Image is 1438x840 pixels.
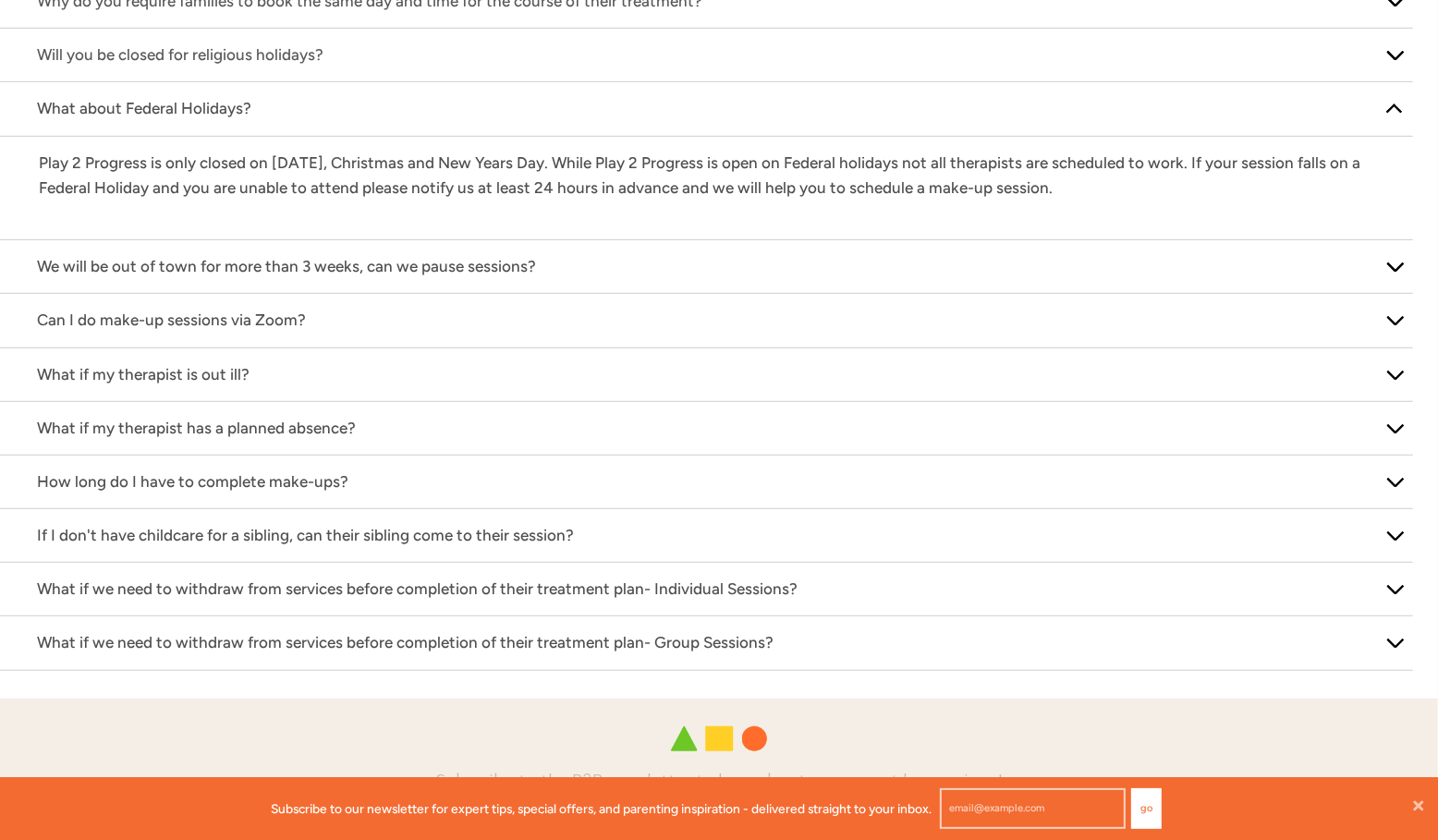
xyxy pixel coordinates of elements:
p: How long do I have to complete make-ups? [37,469,1376,494]
p: Subscribe to our newsletter for expert tips, special offers, and parenting inspiration - delivere... [271,798,932,819]
p: What about Federal Holidays? [37,96,1376,121]
h4: Subscribe to the P2P newsletter to hear about our newest happenings! [174,770,1264,797]
p: What if my therapist has a planned absence? [37,416,1376,441]
p: If I don't have childcare for a sibling, can their sibling come to their session? [37,523,1376,548]
p: We will be out of town for more than 3 weeks, can we pause sessions? [37,254,1376,279]
p: What if we need to withdraw from services before completion of their treatment plan- Group Sessions? [37,630,1376,655]
p: What if my therapist is out ill? [37,362,1376,387]
button: Go [1131,788,1162,829]
img: Play 2 Progress logo [671,726,767,751]
p: What if we need to withdraw from services before completion of their treatment plan- Individual S... [37,577,1376,602]
p: Can I do make-up sessions via Zoom? [37,308,1376,333]
span: Will you be closed for religious holidays? [37,45,323,64]
p: Play 2 Progress is only closed on [DATE], Christmas and New Years Day. While Play 2 Progress is o... [39,151,1399,201]
input: email@example.com [940,788,1126,829]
